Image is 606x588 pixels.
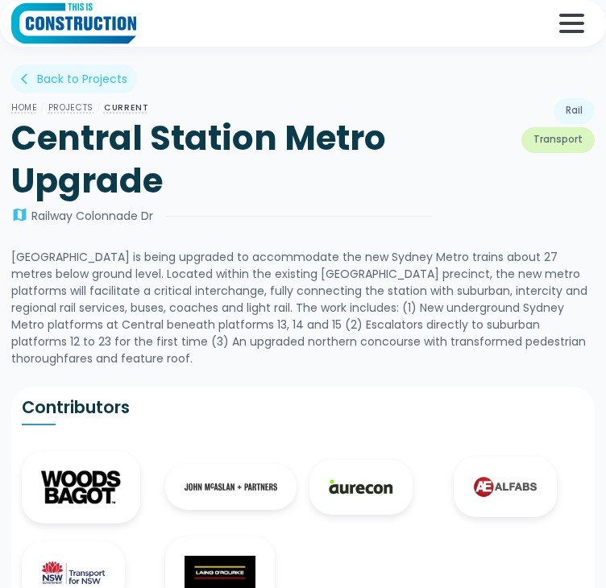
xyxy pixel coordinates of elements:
img: Aurecon [329,479,393,495]
div: / [38,98,48,118]
a: Rail [554,98,595,124]
img: Transport for NSW [41,561,106,585]
a: Home [11,101,38,114]
div: Railway Colonnade Dr [31,208,153,225]
img: John McAslan & Partners [185,483,277,491]
a: arrow_back_iosBack to Projects [11,64,137,93]
div: / [93,98,104,118]
div: [GEOGRAPHIC_DATA] is being upgraded to accommodate the new Sydney Metro trains about 27 metres be... [11,249,595,367]
img: Alfabs Engineering Group [473,476,538,498]
a: CURRENT [104,101,149,114]
div: map [11,208,28,225]
a: Transport [521,127,595,153]
img: Woods Bagot [41,470,121,504]
div: arrow_back_ios [21,72,34,87]
a: Projects [48,101,94,114]
h1: Central Station Metro Upgrade [11,118,432,202]
a: home [11,2,136,45]
h2: Contributors [22,397,585,418]
div: Back to Projects [37,71,127,87]
img: This Is Construction Logo [11,2,136,45]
